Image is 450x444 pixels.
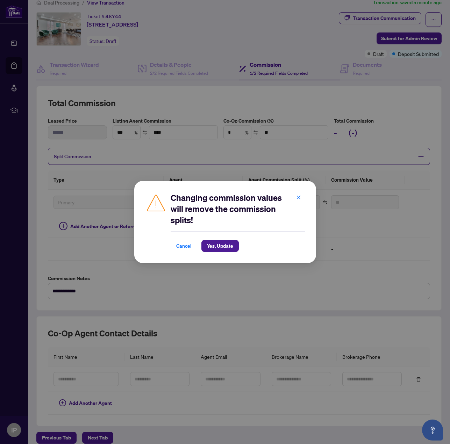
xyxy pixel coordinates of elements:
[296,195,301,200] span: close
[176,240,192,252] span: Cancel
[171,192,305,226] h2: Changing commission values will remove the commission splits!
[201,240,239,252] button: Yes, Update
[145,192,166,213] img: Caution Icon
[422,420,443,441] button: Open asap
[171,240,197,252] button: Cancel
[207,240,233,252] span: Yes, Update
